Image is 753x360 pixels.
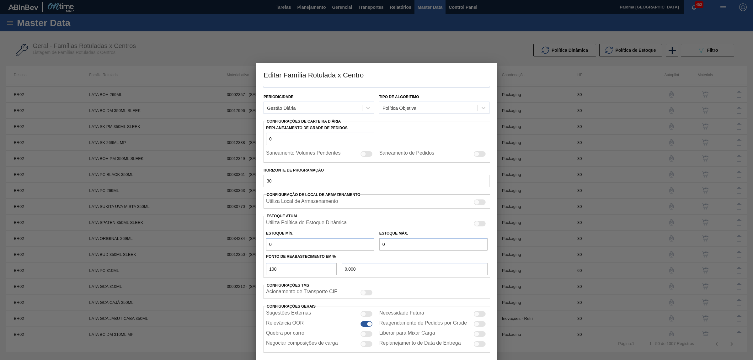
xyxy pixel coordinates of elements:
[266,150,341,158] label: Saneamento Volumes Pendentes
[379,231,408,236] label: Estoque Máx.
[266,124,374,133] label: Replanejamento de Grade de Pedidos
[266,254,336,259] label: Ponto de Reabastecimento em %
[379,330,435,338] label: Liberar para Mixar Carga
[379,340,461,348] label: Replanejamento de Data de Entrega
[266,310,311,318] label: Sugestões Externas
[379,310,424,318] label: Necessidade Futura
[267,283,309,288] label: Configurações TMS
[256,63,497,87] h3: Editar Família Rotulada x Centro
[266,330,304,338] label: Quebra por carro
[267,304,316,309] span: Configurações Gerais
[382,105,416,111] div: Política Objetiva
[267,105,296,111] div: Gestão Diária
[266,340,338,348] label: Negociar composições de carga
[379,320,467,328] label: Reagendamento de Pedidos por Grade
[264,95,293,99] label: Periodicidade
[266,220,347,227] label: Quando ativada, o sistema irá usar os estoques usando a Política de Estoque Dinâmica.
[266,320,304,328] label: Relevância OOR
[266,231,293,236] label: Estoque Mín.
[267,193,360,197] span: Configuração de Local de Armazenamento
[266,199,338,206] label: Quando ativada, o sistema irá exibir os estoques de diferentes locais de armazenamento.
[264,166,489,175] label: Horizonte de Programação
[266,289,337,296] label: Acionamento de Transporte CIF
[379,150,434,158] label: Saneamento de Pedidos
[267,119,341,124] span: Configurações de Carteira Diária
[267,214,298,218] label: Estoque Atual
[379,95,419,99] label: Tipo de Algoritimo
